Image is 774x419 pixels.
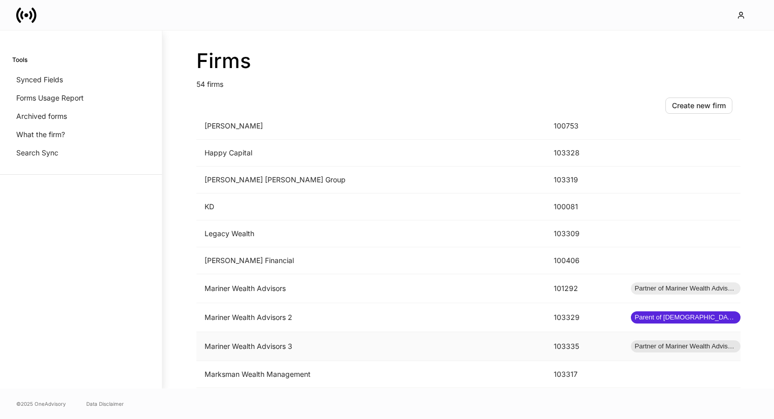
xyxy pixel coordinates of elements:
[86,400,124,408] a: Data Disclaimer
[16,111,67,121] p: Archived forms
[546,113,623,140] td: 100753
[546,247,623,274] td: 100406
[12,71,150,89] a: Synced Fields
[196,73,741,89] p: 54 firms
[672,101,726,111] div: Create new firm
[631,283,741,294] span: Partner of Mariner Wealth Advisors 2
[12,107,150,125] a: Archived forms
[16,130,65,140] p: What the firm?
[196,361,546,388] td: Marksman Wealth Management
[631,312,741,323] span: Parent of [DEMOGRAPHIC_DATA] firms
[196,332,546,361] td: Mariner Wealth Advisors 3
[546,361,623,388] td: 103317
[546,194,623,220] td: 100081
[196,140,546,167] td: Happy Capital
[196,49,741,73] h2: Firms
[546,274,623,303] td: 101292
[12,55,27,65] h6: Tools
[12,125,150,144] a: What the firm?
[546,388,623,415] td: 103333
[196,247,546,274] td: [PERSON_NAME] Financial
[16,75,63,85] p: Synced Fields
[196,303,546,332] td: Mariner Wealth Advisors 2
[196,220,546,247] td: Legacy Wealth
[631,341,741,351] span: Partner of Mariner Wealth Advisors 2
[12,144,150,162] a: Search Sync
[546,140,623,167] td: 103328
[16,400,66,408] span: © 2025 OneAdvisory
[12,89,150,107] a: Forms Usage Report
[196,167,546,194] td: [PERSON_NAME] [PERSON_NAME] Group
[546,332,623,361] td: 103335
[196,388,546,415] td: Measured
[196,113,546,140] td: [PERSON_NAME]
[546,303,623,332] td: 103329
[665,98,732,114] button: Create new firm
[546,220,623,247] td: 103309
[546,167,623,194] td: 103319
[196,274,546,303] td: Mariner Wealth Advisors
[16,93,84,103] p: Forms Usage Report
[196,194,546,220] td: KD
[16,148,58,158] p: Search Sync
